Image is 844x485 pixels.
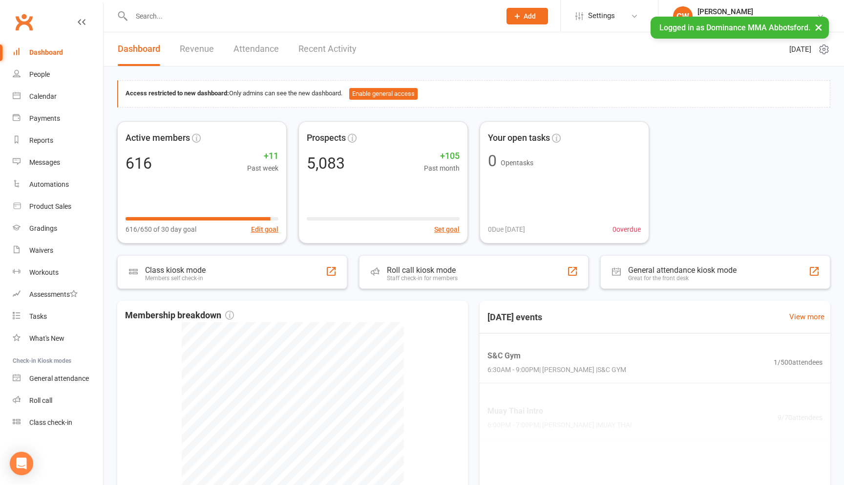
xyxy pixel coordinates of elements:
[13,42,103,64] a: Dashboard
[424,163,460,174] span: Past month
[13,306,103,328] a: Tasks
[29,224,57,232] div: Gradings
[778,412,823,423] span: 9 / 70 attendees
[29,180,69,188] div: Automations
[628,265,737,275] div: General attendance kiosk mode
[487,405,632,418] span: Muay Thai Intro
[387,275,458,282] div: Staff check-in for members
[13,390,103,412] a: Roll call
[697,7,817,16] div: [PERSON_NAME]
[128,9,494,23] input: Search...
[29,114,60,122] div: Payments
[789,311,824,323] a: View more
[697,16,817,25] div: Dominance MMA [GEOGRAPHIC_DATA]
[29,375,89,382] div: General attendance
[13,262,103,284] a: Workouts
[628,275,737,282] div: Great for the front desk
[13,174,103,196] a: Automations
[488,224,525,235] span: 0 Due [DATE]
[487,350,626,362] span: S&C Gym
[126,155,152,171] div: 616
[126,89,229,97] strong: Access restricted to new dashboard:
[29,397,52,404] div: Roll call
[233,32,279,66] a: Attendance
[488,131,550,145] span: Your open tasks
[13,328,103,350] a: What's New
[13,130,103,152] a: Reports
[13,86,103,108] a: Calendar
[506,8,548,24] button: Add
[488,153,497,169] div: 0
[12,10,36,34] a: Clubworx
[434,224,460,235] button: Set goal
[126,224,196,235] span: 616/650 of 30 day goal
[145,275,206,282] div: Members self check-in
[13,196,103,218] a: Product Sales
[588,5,615,27] span: Settings
[13,108,103,130] a: Payments
[29,246,53,254] div: Waivers
[145,265,206,275] div: Class kiosk mode
[13,284,103,306] a: Assessments
[29,290,78,298] div: Assessments
[307,131,346,145] span: Prospects
[13,368,103,390] a: General attendance kiosk mode
[247,149,278,163] span: +11
[349,88,418,100] button: Enable general access
[29,268,59,276] div: Workouts
[501,159,533,167] span: Open tasks
[126,131,190,145] span: Active members
[29,419,72,426] div: Class check-in
[29,92,57,100] div: Calendar
[29,70,50,78] div: People
[659,23,810,32] span: Logged in as Dominance MMA Abbotsford.
[180,32,214,66] a: Revenue
[387,265,458,275] div: Roll call kiosk mode
[524,12,536,20] span: Add
[673,6,693,26] div: CW
[13,240,103,262] a: Waivers
[29,334,64,342] div: What's New
[29,158,60,166] div: Messages
[125,309,234,323] span: Membership breakdown
[118,32,160,66] a: Dashboard
[13,64,103,86] a: People
[810,17,827,38] button: ×
[126,88,823,100] div: Only admins can see the new dashboard.
[29,312,47,320] div: Tasks
[10,452,33,475] div: Open Intercom Messenger
[13,412,103,434] a: Class kiosk mode
[29,136,53,144] div: Reports
[774,357,823,368] span: 1 / 500 attendees
[13,218,103,240] a: Gradings
[487,419,632,430] span: 6:00PM - 7:00PM | [PERSON_NAME] | MUAY THAI
[251,224,278,235] button: Edit goal
[612,224,641,235] span: 0 overdue
[247,163,278,174] span: Past week
[298,32,357,66] a: Recent Activity
[29,202,71,210] div: Product Sales
[307,155,345,171] div: 5,083
[480,309,550,326] h3: [DATE] events
[424,149,460,163] span: +105
[13,152,103,174] a: Messages
[487,364,626,375] span: 6:30AM - 9:00PM | [PERSON_NAME] | S&C GYM
[789,44,811,55] span: [DATE]
[29,48,63,56] div: Dashboard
